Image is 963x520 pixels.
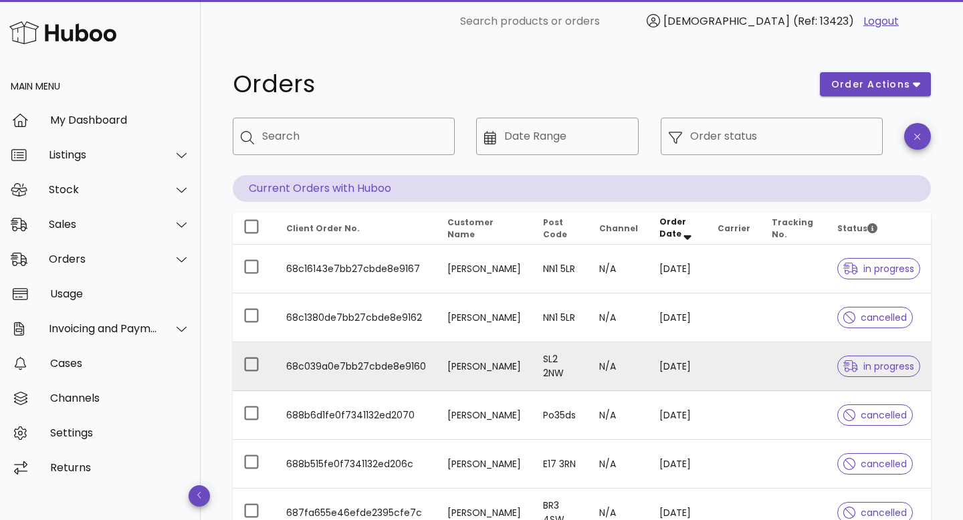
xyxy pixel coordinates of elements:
[437,440,532,489] td: [PERSON_NAME]
[50,392,190,404] div: Channels
[437,293,532,342] td: [PERSON_NAME]
[588,391,649,440] td: N/A
[663,13,790,29] span: [DEMOGRAPHIC_DATA]
[761,213,827,245] th: Tracking No.
[437,342,532,391] td: [PERSON_NAME]
[437,213,532,245] th: Customer Name
[276,293,437,342] td: 68c1380de7bb27cbde8e9162
[659,216,686,239] span: Order Date
[649,440,707,489] td: [DATE]
[50,357,190,370] div: Cases
[9,18,116,47] img: Huboo Logo
[532,391,588,440] td: Po35ds
[276,245,437,293] td: 68c16143e7bb27cbde8e9167
[50,114,190,126] div: My Dashboard
[649,342,707,391] td: [DATE]
[843,362,914,371] span: in progress
[50,461,190,474] div: Returns
[772,217,813,240] span: Tracking No.
[588,293,649,342] td: N/A
[588,342,649,391] td: N/A
[843,508,907,517] span: cancelled
[837,223,877,234] span: Status
[588,213,649,245] th: Channel
[286,223,360,234] span: Client Order No.
[831,78,911,92] span: order actions
[233,175,931,202] p: Current Orders with Huboo
[820,72,931,96] button: order actions
[843,264,914,273] span: in progress
[437,391,532,440] td: [PERSON_NAME]
[49,322,158,335] div: Invoicing and Payments
[843,459,907,469] span: cancelled
[49,253,158,265] div: Orders
[827,213,931,245] th: Status
[649,391,707,440] td: [DATE]
[649,245,707,293] td: [DATE]
[276,213,437,245] th: Client Order No.
[532,293,588,342] td: NN1 5LR
[276,391,437,440] td: 688b6d1fe0f7341132ed2070
[843,313,907,322] span: cancelled
[276,440,437,489] td: 688b515fe0f7341132ed206c
[437,245,532,293] td: [PERSON_NAME]
[49,148,158,161] div: Listings
[649,293,707,342] td: [DATE]
[793,13,854,29] span: (Ref: 13423)
[50,287,190,300] div: Usage
[532,213,588,245] th: Post Code
[447,217,494,240] span: Customer Name
[707,213,761,245] th: Carrier
[233,72,804,96] h1: Orders
[50,426,190,439] div: Settings
[718,223,750,234] span: Carrier
[276,342,437,391] td: 68c039a0e7bb27cbde8e9160
[532,342,588,391] td: SL2 2NW
[843,410,907,420] span: cancelled
[532,440,588,489] td: E17 3RN
[49,218,158,231] div: Sales
[588,245,649,293] td: N/A
[588,440,649,489] td: N/A
[649,213,707,245] th: Order Date: Sorted descending. Activate to remove sorting.
[532,245,588,293] td: NN1 5LR
[543,217,567,240] span: Post Code
[599,223,638,234] span: Channel
[863,13,899,29] a: Logout
[49,183,158,196] div: Stock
